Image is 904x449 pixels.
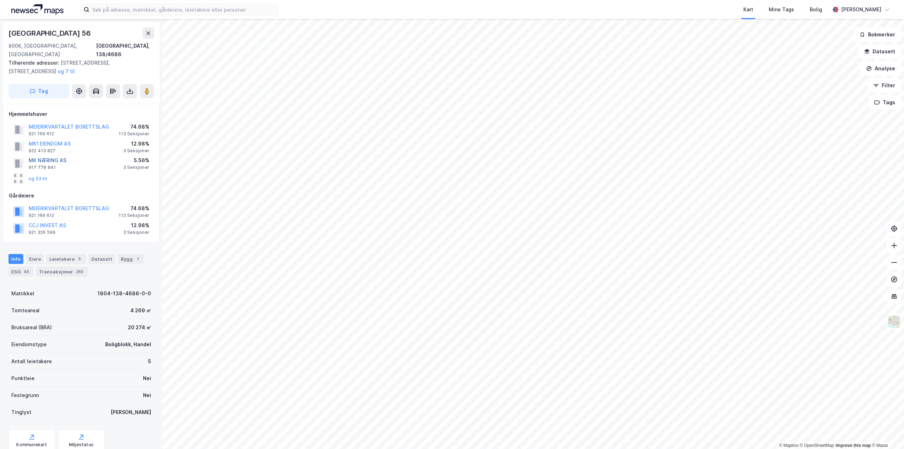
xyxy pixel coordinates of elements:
div: Tomteareal [11,306,40,315]
a: OpenStreetMap [800,443,834,448]
button: Tag [8,84,69,98]
div: Boligblokk, Handel [105,340,151,349]
div: Nei [143,391,151,400]
div: 74.68% [119,204,149,213]
div: Bygg [118,254,144,264]
div: 5.56% [123,156,149,165]
div: 1804-138-4686-0-0 [97,289,151,298]
div: Leietakere [47,254,86,264]
div: Gårdeiere [9,191,154,200]
div: Festegrunn [11,391,39,400]
div: 921 169 612 [29,131,54,137]
div: Kontrollprogram for chat [869,415,904,449]
div: 113 Seksjoner [119,213,149,218]
div: Kart [743,5,753,14]
div: 283 [75,268,85,275]
div: [GEOGRAPHIC_DATA] 56 [8,28,92,39]
div: 3 Seksjoner [123,148,149,154]
button: Bokmerker [854,28,901,42]
div: Bruksareal (BRA) [11,323,52,332]
div: 921 169 612 [29,213,54,218]
button: Analyse [860,61,901,76]
a: Mapbox [779,443,798,448]
div: Eiendomstype [11,340,47,349]
div: 113 Seksjoner [119,131,149,137]
button: Datasett [858,45,901,59]
div: Info [8,254,23,264]
div: 8006, [GEOGRAPHIC_DATA], [GEOGRAPHIC_DATA] [8,42,96,59]
img: logo.a4113a55bc3d86da70a041830d287a7e.svg [11,4,64,15]
div: 3 Seksjoner [123,165,149,170]
div: Eiere [26,254,44,264]
div: 74.68% [119,123,149,131]
div: [PERSON_NAME] [111,408,151,416]
div: [STREET_ADDRESS], [STREET_ADDRESS] [8,59,148,76]
div: Transaksjoner [36,267,88,277]
div: 3 Seksjoner [123,230,149,235]
div: Nei [143,374,151,383]
div: 5 [76,255,83,262]
input: Søk på adresse, matrikkel, gårdeiere, leietakere eller personer [89,4,278,15]
div: 1 [134,255,141,262]
div: 43 [22,268,30,275]
div: Punktleie [11,374,35,383]
div: Antall leietakere [11,357,52,366]
button: Tags [868,95,901,110]
div: Matrikkel [11,289,34,298]
img: Z [887,315,901,329]
div: 4 269 ㎡ [130,306,151,315]
div: Tinglyst [11,408,31,416]
div: [GEOGRAPHIC_DATA], 138/4686 [96,42,154,59]
div: Datasett [89,254,115,264]
button: Filter [867,78,901,93]
span: Tilhørende adresser: [8,60,61,66]
div: Hjemmelshaver [9,110,154,118]
iframe: Chat Widget [869,415,904,449]
div: Kommunekart [16,442,47,448]
div: 20 274 ㎡ [128,323,151,332]
div: 5 [148,357,151,366]
div: ESG [8,267,33,277]
div: [PERSON_NAME] [841,5,881,14]
div: 12.98% [123,221,149,230]
div: 12.98% [123,140,149,148]
div: Mine Tags [769,5,794,14]
div: Miljøstatus [69,442,94,448]
a: Improve this map [836,443,871,448]
div: Bolig [810,5,822,14]
div: 917 778 841 [29,165,56,170]
div: 922 413 827 [29,148,55,154]
div: 921 326 599 [29,230,55,235]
